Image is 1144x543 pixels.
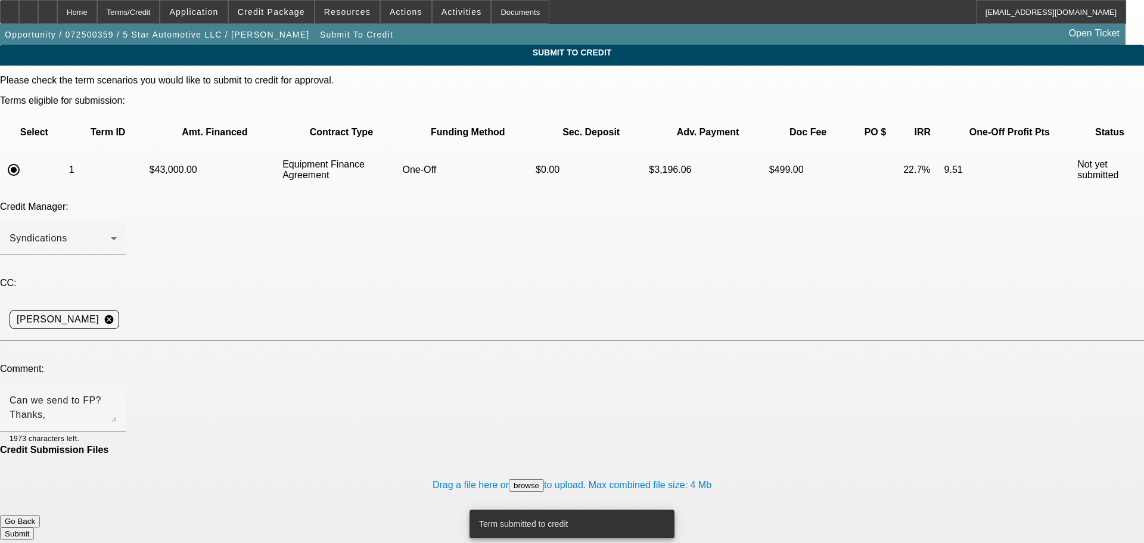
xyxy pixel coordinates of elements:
p: Term ID [69,127,147,138]
p: $43,000.00 [150,165,281,175]
span: Actions [390,7,422,17]
mat-hint: 1973 characters left. [10,432,79,445]
p: Not yet submitted [1077,159,1142,181]
span: Activities [442,7,482,17]
p: One-Off Profit Pts [944,127,1075,138]
span: Submit To Credit [9,48,1135,57]
p: $0.00 [536,165,646,175]
span: Resources [324,7,371,17]
p: PO $ [850,127,901,138]
mat-icon: cancel [99,314,119,325]
p: Select [2,127,67,138]
button: Activities [433,1,491,23]
div: Term submitted to credit [470,510,670,538]
p: 1 [69,165,147,175]
p: Amt. Financed [150,127,281,138]
button: Application [160,1,227,23]
p: Equipment Finance Agreement [282,159,400,181]
p: Contract Type [282,127,400,138]
p: Sec. Deposit [536,127,646,138]
p: Doc Fee [769,127,847,138]
button: browse [509,479,544,492]
p: IRR [903,127,941,138]
span: Credit Package [238,7,305,17]
p: Adv. Payment [649,127,766,138]
button: Submit To Credit [317,24,396,45]
button: Resources [315,1,380,23]
span: [PERSON_NAME] [17,312,99,327]
span: Application [169,7,218,17]
p: $499.00 [769,165,847,175]
a: Open Ticket [1064,23,1124,44]
span: Syndications [10,233,67,243]
p: $3,196.06 [649,165,766,175]
button: Actions [381,1,431,23]
span: Submit To Credit [320,30,393,39]
p: Status [1077,127,1142,138]
p: 9.51 [944,165,1075,175]
p: Funding Method [403,127,534,138]
span: Opportunity / 072500359 / 5 Star Automotive LLC / [PERSON_NAME] [5,30,309,39]
button: Credit Package [229,1,314,23]
p: One-Off [403,165,534,175]
p: 22.7% [903,165,941,175]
